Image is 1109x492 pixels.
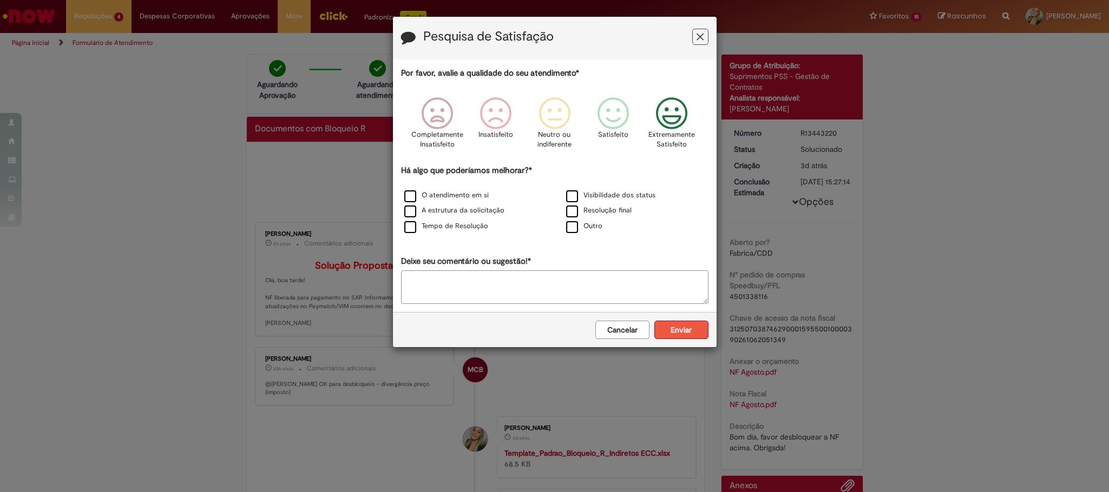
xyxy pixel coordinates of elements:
label: Visibilidade dos status [566,190,655,201]
button: Enviar [654,321,708,339]
label: Deixe seu comentário ou sugestão!* [401,256,531,267]
label: O atendimento em si [404,190,489,201]
div: Insatisfeito [468,89,523,163]
label: Por favor, avalie a qualidade do seu atendimento* [401,68,579,79]
p: Completamente Insatisfeito [411,130,463,150]
p: Satisfeito [598,130,628,140]
label: Resolução final [566,205,632,216]
button: Cancelar [595,321,649,339]
div: Neutro ou indiferente [527,89,582,163]
div: Há algo que poderíamos melhorar?* [401,165,708,235]
label: Outro [566,221,602,231]
p: Extremamente Satisfeito [648,130,695,150]
div: Extremamente Satisfeito [644,89,699,163]
label: Pesquisa de Satisfação [423,30,554,44]
div: Satisfeito [586,89,641,163]
div: Completamente Insatisfeito [410,89,465,163]
p: Neutro ou indiferente [535,130,574,150]
label: Tempo de Resolução [404,221,488,231]
label: A estrutura da solicitação [404,205,504,216]
p: Insatisfeito [478,130,513,140]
